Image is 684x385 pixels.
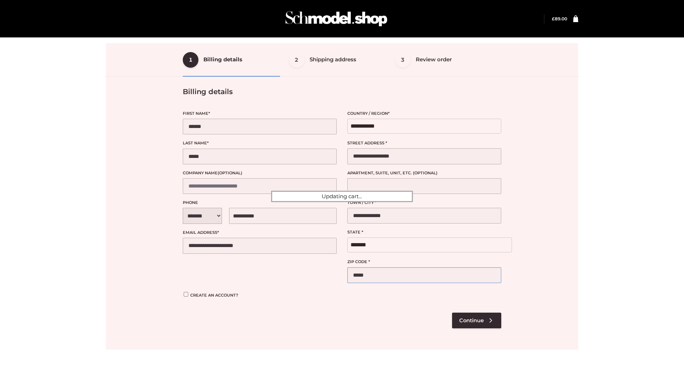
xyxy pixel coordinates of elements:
div: Updating cart... [271,191,413,202]
img: Schmodel Admin 964 [283,5,390,33]
bdi: 89.00 [552,16,567,21]
a: £89.00 [552,16,567,21]
span: £ [552,16,555,21]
